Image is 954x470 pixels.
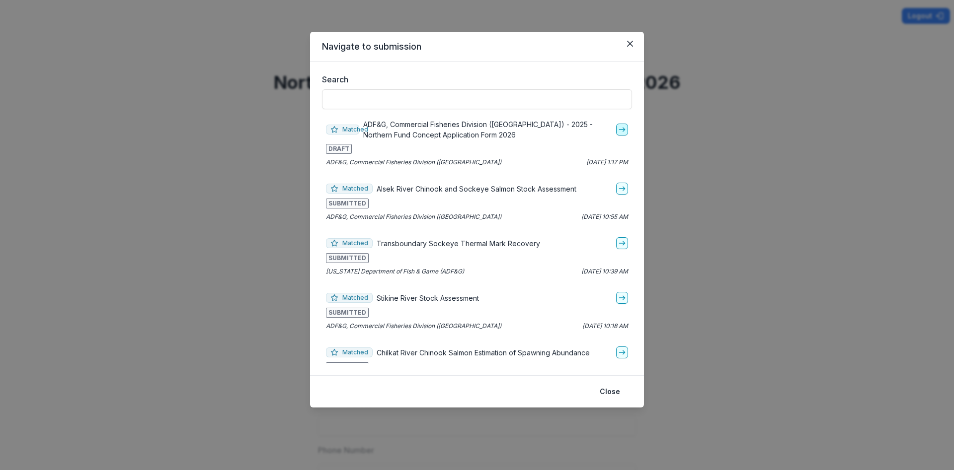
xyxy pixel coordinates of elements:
button: Close [622,36,638,52]
p: Stikine River Stock Assessment [377,293,479,303]
p: Alsek River Chinook and Sockeye Salmon Stock Assessment [377,184,576,194]
a: go-to [616,346,628,358]
a: go-to [616,183,628,195]
p: ADF&G, Commercial Fisheries Division ([GEOGRAPHIC_DATA]) [326,322,501,331]
span: DRAFT [326,144,352,154]
button: Close [594,384,626,400]
p: [DATE] 10:18 AM [582,322,628,331]
p: [DATE] 1:17 PM [586,158,628,167]
p: [DATE] 10:55 AM [581,212,628,221]
p: ADF&G, Commercial Fisheries Division ([GEOGRAPHIC_DATA]) [326,212,501,221]
span: Matched [326,238,373,248]
span: SUBMITTED [326,199,369,208]
a: go-to [616,292,628,304]
span: SUBMITTED [326,362,369,372]
label: Search [322,73,626,85]
p: ADF&G, Commercial Fisheries Division ([GEOGRAPHIC_DATA]) [326,158,501,167]
p: Chilkat River Chinook Salmon Estimation of Spawning Abundance [377,347,590,358]
span: SUBMITTED [326,253,369,263]
a: go-to [616,237,628,249]
span: SUBMITTED [326,308,369,318]
p: ADF&G, Commercial Fisheries Division ([GEOGRAPHIC_DATA]) - 2025 - Northern Fund Concept Applicati... [363,119,612,140]
p: Transboundary Sockeye Thermal Mark Recovery [377,238,540,249]
span: Matched [326,293,373,303]
span: Matched [326,347,373,357]
span: Matched [326,184,373,194]
p: [US_STATE] Department of Fish & Game (ADF&G) [326,267,464,276]
header: Navigate to submission [310,32,644,62]
span: Matched [326,125,359,134]
p: [DATE] 10:39 AM [581,267,628,276]
a: go-to [616,124,628,135]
